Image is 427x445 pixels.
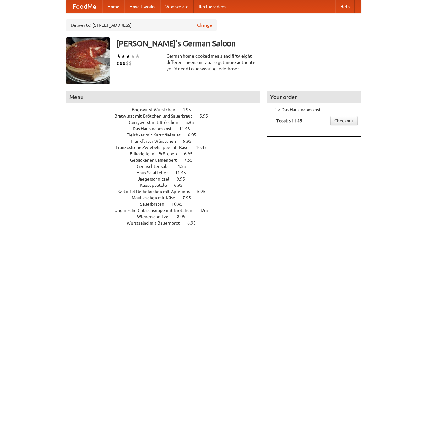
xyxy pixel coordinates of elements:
a: How it works [124,0,160,13]
li: ★ [121,53,126,60]
h4: Menu [66,91,260,103]
span: 6.95 [188,132,203,137]
span: 9.95 [177,176,191,181]
li: 1 × Das Hausmannskost [270,107,358,113]
a: Gemischter Salat 4.55 [137,164,198,169]
a: Checkout [330,116,358,125]
li: $ [129,60,132,67]
span: 5.95 [200,114,214,119]
a: Fleishkas mit Kartoffelsalat 6.95 [126,132,208,137]
div: Deliver to: [STREET_ADDRESS] [66,19,217,31]
a: FoodMe [66,0,102,13]
span: 11.45 [175,170,192,175]
a: Ungarische Gulaschsuppe mit Brötchen 3.95 [114,208,220,213]
span: 11.45 [179,126,196,131]
span: Französische Zwiebelsuppe mit Käse [116,145,195,150]
span: Bockwurst Würstchen [132,107,182,112]
span: Kaesepaetzle [140,183,173,188]
span: 6.95 [184,151,199,156]
span: 3.95 [200,208,214,213]
span: 10.45 [196,145,213,150]
a: Who we are [160,0,194,13]
span: 4.55 [178,164,192,169]
a: Gebackener Camenbert 7.55 [130,158,204,163]
span: 6.95 [187,220,202,225]
span: 8.95 [177,214,192,219]
a: Jaegerschnitzel 9.95 [138,176,197,181]
span: 10.45 [172,202,189,207]
a: Frankfurter Würstchen 9.95 [131,139,203,144]
span: Maultaschen mit Käse [132,195,182,200]
span: Fleishkas mit Kartoffelsalat [126,132,187,137]
a: Help [335,0,355,13]
a: Currywurst mit Brötchen 5.95 [129,120,205,125]
li: $ [116,60,119,67]
b: Total: $11.45 [276,118,302,123]
span: Currywurst mit Brötchen [129,120,184,125]
h4: Your order [267,91,361,103]
span: 6.95 [174,183,189,188]
div: German home-cooked meals and fifty-eight different beers on tap. To get more authentic, you'd nee... [167,53,261,72]
span: Kartoffel Reibekuchen mit Apfelmus [117,189,196,194]
span: Haus Salatteller [136,170,174,175]
span: 7.95 [183,195,197,200]
img: angular.jpg [66,37,110,84]
span: 4.95 [183,107,197,112]
a: Bockwurst Würstchen 4.95 [132,107,203,112]
span: 9.95 [183,139,198,144]
a: Maultaschen mit Käse 7.95 [132,195,203,200]
span: Sauerbraten [140,202,171,207]
li: $ [123,60,126,67]
span: 5.95 [185,120,200,125]
span: 5.95 [197,189,212,194]
a: Kaesepaetzle 6.95 [140,183,194,188]
a: Das Hausmannskost 11.45 [133,126,202,131]
span: Ungarische Gulaschsuppe mit Brötchen [114,208,199,213]
a: Frikadelle mit Brötchen 6.95 [130,151,204,156]
span: Bratwurst mit Brötchen und Sauerkraut [114,114,199,119]
a: Haus Salatteller 11.45 [136,170,198,175]
a: Wienerschnitzel 8.95 [137,214,197,219]
a: Bratwurst mit Brötchen und Sauerkraut 5.95 [114,114,220,119]
a: Wurstsalad mit Bauernbrot 6.95 [127,220,207,225]
span: Gebackener Camenbert [130,158,183,163]
a: Home [102,0,124,13]
li: ★ [135,53,140,60]
a: Recipe videos [194,0,231,13]
a: Sauerbraten 10.45 [140,202,194,207]
a: Change [197,22,212,28]
span: Wienerschnitzel [137,214,176,219]
span: Frankfurter Würstchen [131,139,182,144]
span: Wurstsalad mit Bauernbrot [127,220,186,225]
h3: [PERSON_NAME]'s German Saloon [116,37,361,50]
li: ★ [130,53,135,60]
span: Jaegerschnitzel [138,176,176,181]
span: Das Hausmannskost [133,126,178,131]
span: Gemischter Salat [137,164,177,169]
li: ★ [126,53,130,60]
li: ★ [116,53,121,60]
span: Frikadelle mit Brötchen [130,151,183,156]
a: Französische Zwiebelsuppe mit Käse 10.45 [116,145,218,150]
li: $ [119,60,123,67]
a: Kartoffel Reibekuchen mit Apfelmus 5.95 [117,189,217,194]
li: $ [126,60,129,67]
span: 7.55 [184,158,199,163]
